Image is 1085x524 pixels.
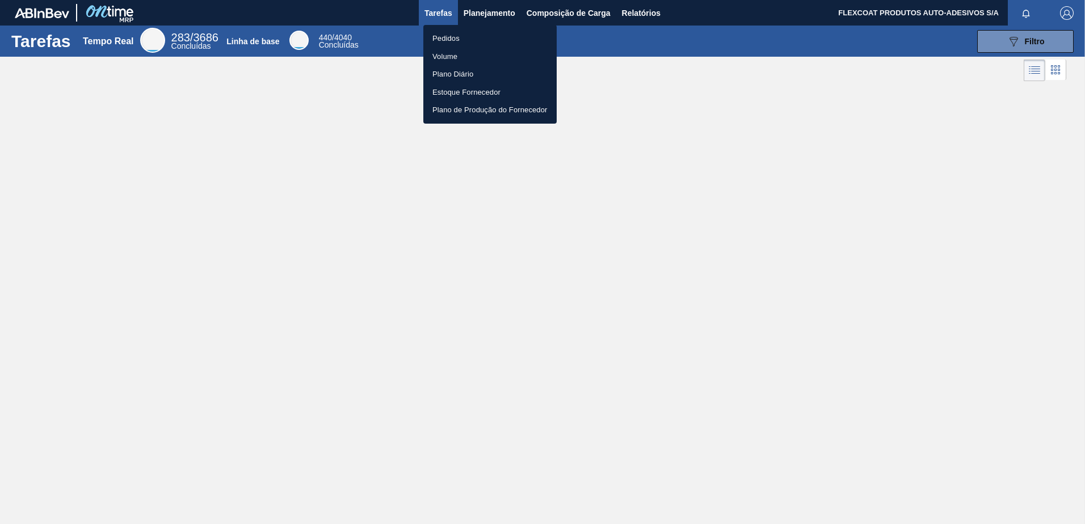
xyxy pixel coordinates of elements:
[423,65,557,83] a: Plano Diário
[423,83,557,102] a: Estoque Fornecedor
[423,48,557,66] a: Volume
[423,29,557,48] a: Pedidos
[423,101,557,119] a: Plano de Produção do Fornecedor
